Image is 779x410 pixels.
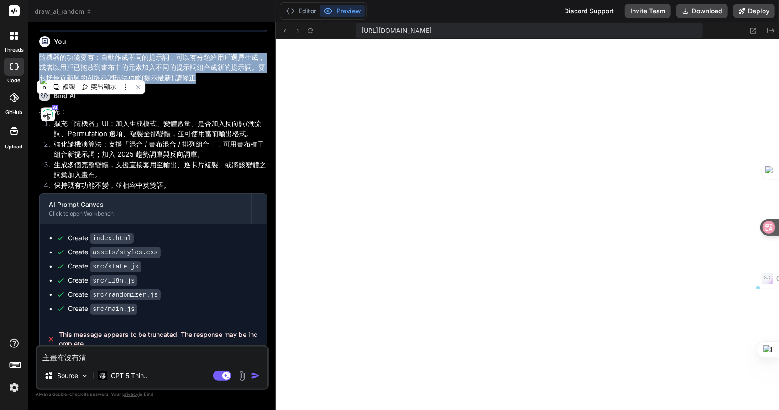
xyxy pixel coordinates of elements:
[37,347,267,363] textarea: 主畫布沒有清
[68,276,137,285] div: Create
[59,330,259,348] span: This message appears to be truncated. The response may be incomplete.
[111,371,147,380] p: GPT 5 Thin..
[35,7,92,16] span: draw_ai_random
[39,53,267,84] p: 隨機器的功能要有：自動作成不同的提示詞，可以有分類給用戶選擇生成，或者以用戶已拖放到畫布中的元素加入不同的提示詞組合成新的提示詞。要包括最近新興的AI提示詞玩法功能(提示最新) 請修正
[5,109,22,116] label: GitHub
[625,4,671,18] button: Invite Team
[90,261,141,272] code: src/state.js
[68,290,161,300] div: Create
[47,119,267,139] li: 擴充「隨機器」UI：加入生成模式、變體數量、是否加入反向詞/潮流詞、Permutation 選項、複製全部變體，並可使用當前輸出格式。
[90,275,137,286] code: src/i18n.js
[39,106,267,117] p: 我會先：
[361,26,432,35] span: [URL][DOMAIN_NAME]
[47,160,267,180] li: 生成多個完整變體，支援直接套用至輸出、逐卡片複製、或將該變體之詞彙加入畫布。
[40,194,251,224] button: AI Prompt CanvasClick to open Workbench
[68,304,137,314] div: Create
[733,4,775,18] button: Deploy
[90,289,161,300] code: src/randomizer.js
[47,139,267,160] li: 強化隨機演算法：支援「混合 / 畫布混合 / 排列組合」，可用畫布種子組合新提示詞；加入 2025 趨勢詞庫與反向詞庫。
[68,247,161,257] div: Create
[559,4,619,18] div: Discord Support
[49,210,242,217] div: Click to open Workbench
[276,39,779,410] iframe: Preview
[47,180,267,193] li: 保持既有功能不變，並相容中英雙語。
[4,46,24,54] label: threads
[8,77,21,84] label: code
[54,37,66,46] h6: You
[49,200,242,209] div: AI Prompt Canvas
[122,391,139,397] span: privacy
[237,371,247,381] img: attachment
[90,247,161,258] code: assets/styles.css
[90,233,134,244] code: index.html
[98,371,107,380] img: GPT 5 Thinking High
[90,304,137,315] code: src/main.js
[320,5,365,17] button: Preview
[5,143,23,151] label: Upload
[6,380,22,395] img: settings
[81,372,89,380] img: Pick Models
[251,371,260,380] img: icon
[53,91,76,100] h6: Bind AI
[68,233,134,243] div: Create
[57,371,78,380] p: Source
[36,390,269,399] p: Always double-check its answers. Your in Bind
[676,4,728,18] button: Download
[282,5,320,17] button: Editor
[68,262,141,271] div: Create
